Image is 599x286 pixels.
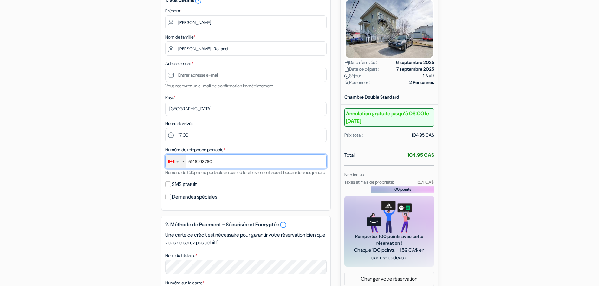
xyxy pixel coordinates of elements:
span: Date de départ : [344,66,379,73]
div: Prix total : [344,132,363,138]
span: Remportez 100 points avec cette réservation ! [352,233,426,246]
p: Une carte de crédit est nécessaire pour garantir votre réservation bien que vous ne serez pas déb... [165,231,327,246]
label: SMS gratuit [172,180,197,189]
span: Chaque 100 points = 1,59 CA$ en cartes-cadeaux [352,246,426,262]
label: Nom de famille [165,34,195,41]
span: Séjour : [344,73,363,79]
small: 15,71 CA$ [416,179,434,185]
label: Demandes spéciales [172,193,217,201]
span: 100 points [394,187,411,192]
span: Date d'arrivée : [344,59,377,66]
span: Personnes : [344,79,370,86]
label: Heure d'arrivée [165,120,193,127]
strong: 104,95 CA$ [407,152,434,158]
strong: 2 Personnes [409,79,434,86]
img: calendar.svg [344,67,349,72]
small: Numéro de téléphone portable au cas où l'établissement aurait besoin de vous joindre [165,169,325,175]
div: Canada: +1 [166,155,186,168]
div: 104,95 CA$ [412,132,434,138]
div: +1 [176,158,180,165]
img: user_icon.svg [344,80,349,85]
a: Changer votre réservation [345,273,434,285]
label: Numéro de telephone portable [165,147,225,153]
small: Taxes et frais de propriété: [344,179,394,185]
img: gift_card_hero_new.png [367,201,412,233]
input: Entrez votre prénom [165,15,327,29]
small: Vous recevrez un e-mail de confirmation immédiatement [165,83,273,89]
strong: 6 septembre 2025 [396,59,434,66]
label: Nom du titulaire [165,252,197,259]
img: moon.svg [344,74,349,79]
small: Non inclus [344,172,364,177]
input: Entrer le nom de famille [165,41,327,56]
label: Adresse email [165,60,193,67]
img: calendar.svg [344,60,349,65]
input: 506-234-5678 [165,154,327,168]
label: Pays [165,94,176,101]
span: Total: [344,151,355,159]
h5: 2. Méthode de Paiement - Sécurisée et Encryptée [165,221,327,229]
input: Entrer adresse e-mail [165,68,327,82]
a: error_outline [279,221,287,229]
strong: 7 septembre 2025 [396,66,434,73]
b: Annulation gratuite jusqu’à 06:00 le [DATE] [344,108,434,127]
label: Prénom [165,8,182,14]
strong: 1 Nuit [423,73,434,79]
b: Chambre Double Standard [344,94,399,100]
